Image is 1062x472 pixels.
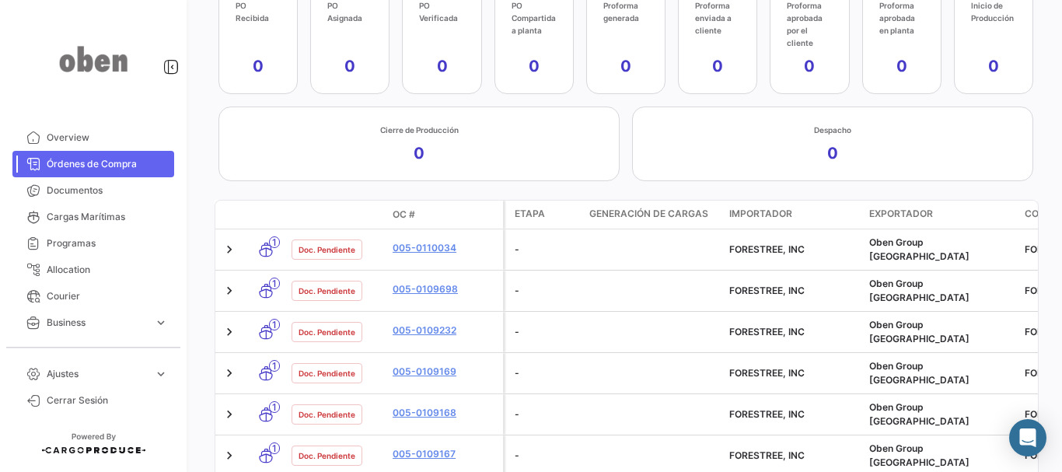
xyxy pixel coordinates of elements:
span: FORESTREE, INC [729,326,805,337]
span: 1 [269,401,280,413]
span: expand_more [154,316,168,330]
span: 1 [269,442,280,454]
datatable-header-cell: Etapa [505,201,583,229]
span: FORESTREE, INC [729,243,805,255]
a: 005-0109167 [393,447,497,461]
span: Overview [47,131,168,145]
a: 005-0109698 [393,282,497,296]
span: Oben Group Perú [869,236,969,262]
img: oben-logo.png [54,19,132,100]
span: Oben Group Perú [869,401,969,427]
span: Allocation [47,263,168,277]
app-kpi-label-value: 0 [414,142,424,164]
span: 1 [269,319,280,330]
app-kpi-label-value: 0 [437,55,448,77]
a: 005-0109232 [393,323,497,337]
div: - [515,449,577,463]
span: Doc. Pendiente [299,367,355,379]
a: Cargas Marítimas [12,204,174,230]
app-kpi-label-value: 0 [529,55,540,77]
a: Programas [12,230,174,257]
span: Documentos [47,184,168,198]
span: FORESTREE, INC [729,408,805,420]
span: FORESTREE, INC [729,367,805,379]
datatable-header-cell: Estado Doc. [285,208,386,221]
app-kpi-label-value: 0 [253,55,264,77]
span: Cargas Marítimas [47,210,168,224]
span: Ajustes [47,367,148,381]
span: expand_more [154,367,168,381]
a: Expand/Collapse Row [222,407,237,422]
span: Doc. Pendiente [299,243,355,256]
div: - [515,284,577,298]
span: Exportador [869,207,933,221]
app-kpi-label-value: 0 [988,55,999,77]
span: Importador [729,207,792,221]
app-kpi-label-value: 0 [344,55,355,77]
div: - [515,325,577,339]
span: Generación de cargas [589,207,708,221]
a: 005-0110034 [393,241,497,255]
span: Etapa [515,207,545,221]
a: 005-0109169 [393,365,497,379]
span: 1 [269,236,280,248]
app-kpi-label-title: Cierre de Producción [380,124,459,136]
a: Órdenes de Compra [12,151,174,177]
div: - [515,366,577,380]
div: Abrir Intercom Messenger [1009,419,1046,456]
span: Courier [47,289,168,303]
app-kpi-label-value: 0 [896,55,907,77]
a: Courier [12,283,174,309]
span: OC # [393,208,415,222]
a: Allocation [12,257,174,283]
span: Cerrar Sesión [47,393,168,407]
span: Doc. Pendiente [299,449,355,462]
a: Expand/Collapse Row [222,365,237,381]
app-kpi-label-title: Despacho [814,124,851,136]
app-kpi-label-value: 0 [804,55,815,77]
span: Oben Group Perú [869,360,969,386]
a: 005-0109168 [393,406,497,420]
datatable-header-cell: Exportador [863,201,1018,229]
datatable-header-cell: OC # [386,201,503,228]
span: Oben Group Perú [869,319,969,344]
span: Órdenes de Compra [47,157,168,171]
a: Expand/Collapse Row [222,448,237,463]
datatable-header-cell: Modo de Transporte [246,208,285,221]
div: - [515,407,577,421]
span: Doc. Pendiente [299,285,355,297]
a: Expand/Collapse Row [222,324,237,340]
a: Overview [12,124,174,151]
span: Oben Group Perú [869,278,969,303]
span: Oben Group Perú [869,442,969,468]
app-kpi-label-value: 0 [827,142,838,164]
span: FORESTREE, INC [729,449,805,461]
datatable-header-cell: Importador [723,201,863,229]
a: Documentos [12,177,174,204]
datatable-header-cell: Generación de cargas [583,201,723,229]
span: Programas [47,236,168,250]
span: 1 [269,278,280,289]
span: Business [47,316,148,330]
app-kpi-label-value: 0 [620,55,631,77]
div: - [515,243,577,257]
span: Doc. Pendiente [299,408,355,421]
a: Expand/Collapse Row [222,283,237,299]
a: Expand/Collapse Row [222,242,237,257]
span: FORESTREE, INC [729,285,805,296]
app-kpi-label-value: 0 [712,55,723,77]
span: Doc. Pendiente [299,326,355,338]
span: 1 [269,360,280,372]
